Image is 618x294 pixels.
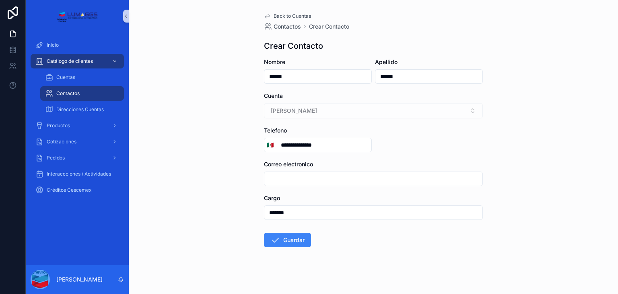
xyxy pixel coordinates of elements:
a: Catálogo de clientes [31,54,124,68]
span: Inicio [47,42,59,48]
a: Pedidos [31,151,124,165]
a: Créditos Cescemex [31,183,124,197]
p: [PERSON_NAME] [56,275,103,284]
span: Contactos [56,90,80,97]
h1: Crear Contacto [264,40,323,52]
span: Back to Cuentas [274,13,311,19]
font: Catálogo de clientes [47,58,93,64]
span: Cargo [264,195,280,201]
button: Select Button [264,138,276,152]
a: Crear Contacto [309,23,349,31]
a: Direcciones Cuentas [40,102,124,117]
span: 🇲🇽 [267,141,274,149]
a: Productos [31,118,124,133]
a: Contactos [264,23,301,31]
a: Cuentas [40,70,124,85]
span: Direcciones Cuentas [56,106,104,113]
span: Contactos [274,23,301,31]
font: Productos [47,122,70,128]
span: Cuentas [56,74,75,81]
span: Apellido [375,58,398,65]
span: Nombre [264,58,285,65]
img: Logotipo de la aplicación [57,10,97,23]
a: Inicio [31,38,124,52]
span: Interaccciones / Actividades [47,171,111,177]
span: Cuenta [264,92,283,99]
font: Créditos Cescemex [47,187,92,193]
font: Pedidos [47,155,65,161]
a: Contactos [40,86,124,101]
a: Interaccciones / Actividades [31,167,124,181]
a: Cotizaciones [31,135,124,149]
span: Correo electronico [264,161,313,168]
a: Back to Cuentas [264,13,311,19]
font: Cotizaciones [47,139,76,145]
span: Telefono [264,127,287,134]
button: Guardar [264,233,311,247]
div: contenido desplazable [26,32,129,208]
